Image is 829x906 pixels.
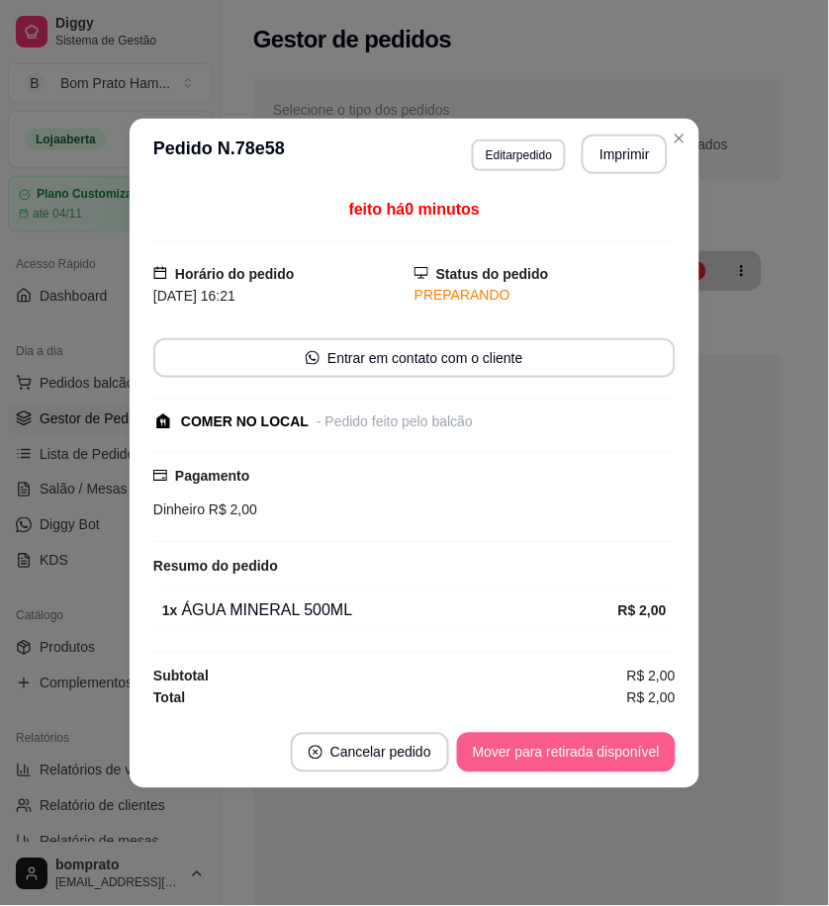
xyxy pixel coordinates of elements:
span: credit-card [153,469,167,483]
span: desktop [414,266,428,280]
strong: Subtotal [153,669,209,684]
strong: R$ 2,00 [618,603,667,619]
strong: Status do pedido [436,266,549,282]
span: R$ 2,00 [627,687,676,709]
span: Dinheiro [153,502,205,518]
h3: Pedido N. 78e58 [153,135,285,174]
button: Close [664,123,695,154]
span: R$ 2,00 [627,666,676,687]
span: whats-app [306,351,320,365]
strong: Pagamento [175,469,249,485]
span: [DATE] 16:21 [153,288,235,304]
button: Imprimir [582,135,668,174]
button: whats-appEntrar em contato com o cliente [153,338,676,378]
span: feito há 0 minutos [349,201,480,218]
button: close-circleCancelar pedido [291,733,449,772]
strong: Total [153,690,185,706]
span: R$ 2,00 [205,502,257,518]
span: close-circle [309,746,322,760]
strong: Resumo do pedido [153,559,278,575]
button: Editarpedido [472,139,566,171]
div: ÁGUA MINERAL 500ML [162,599,618,623]
span: calendar [153,266,167,280]
div: - Pedido feito pelo balcão [317,411,473,432]
button: Mover para retirada disponível [457,733,676,772]
div: PREPARANDO [414,285,676,306]
div: COMER NO LOCAL [181,411,309,432]
strong: 1 x [162,603,178,619]
strong: Horário do pedido [175,266,295,282]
